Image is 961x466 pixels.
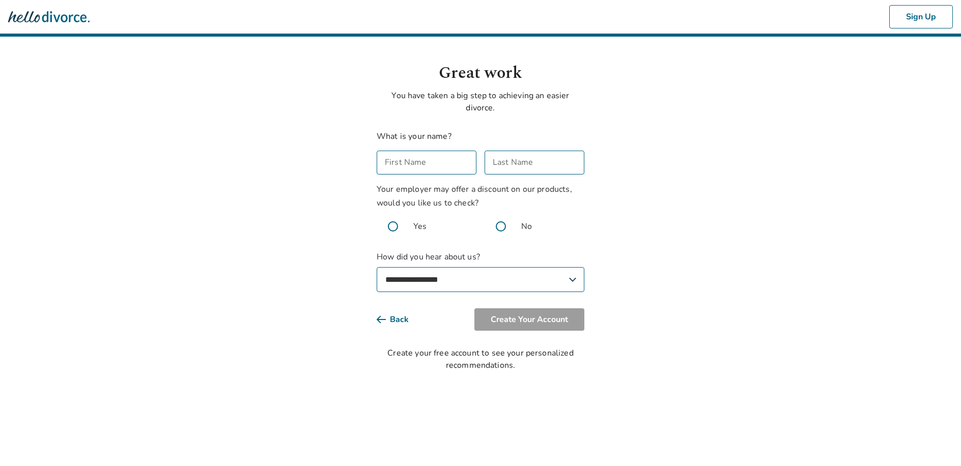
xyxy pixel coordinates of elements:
span: Your employer may offer a discount on our products, would you like us to check? [377,184,572,209]
span: Yes [413,220,427,232]
button: Back [377,308,425,331]
iframe: Chat Widget [910,417,961,466]
div: Create your free account to see your personalized recommendations. [377,347,584,371]
label: What is your name? [377,131,451,142]
span: No [521,220,532,232]
img: Hello Divorce Logo [8,7,90,27]
label: How did you hear about us? [377,251,584,292]
button: Create Your Account [474,308,584,331]
select: How did you hear about us? [377,267,584,292]
button: Sign Up [889,5,953,28]
h1: Great work [377,61,584,85]
p: You have taken a big step to achieving an easier divorce. [377,90,584,114]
